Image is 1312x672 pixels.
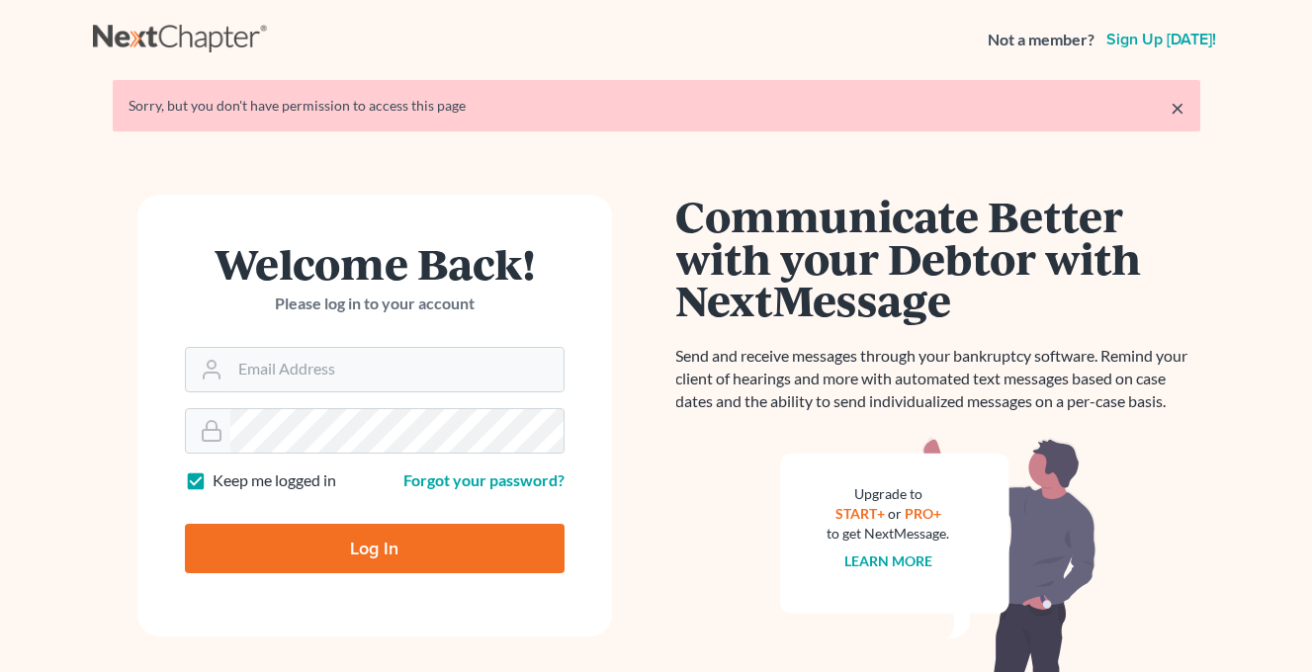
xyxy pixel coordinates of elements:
input: Log In [185,524,565,573]
input: Email Address [230,348,564,391]
a: PRO+ [905,505,941,522]
h1: Communicate Better with your Debtor with NextMessage [676,195,1200,321]
a: Sign up [DATE]! [1102,32,1220,47]
a: START+ [835,505,885,522]
p: Send and receive messages through your bankruptcy software. Remind your client of hearings and mo... [676,345,1200,413]
div: Sorry, but you don't have permission to access this page [129,96,1184,116]
p: Please log in to your account [185,293,565,315]
label: Keep me logged in [213,469,336,492]
a: Forgot your password? [403,470,565,489]
a: × [1171,96,1184,120]
div: to get NextMessage. [828,524,950,544]
h1: Welcome Back! [185,242,565,285]
a: Learn more [844,552,932,569]
div: Upgrade to [828,484,950,504]
strong: Not a member? [988,29,1094,51]
span: or [888,505,902,522]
